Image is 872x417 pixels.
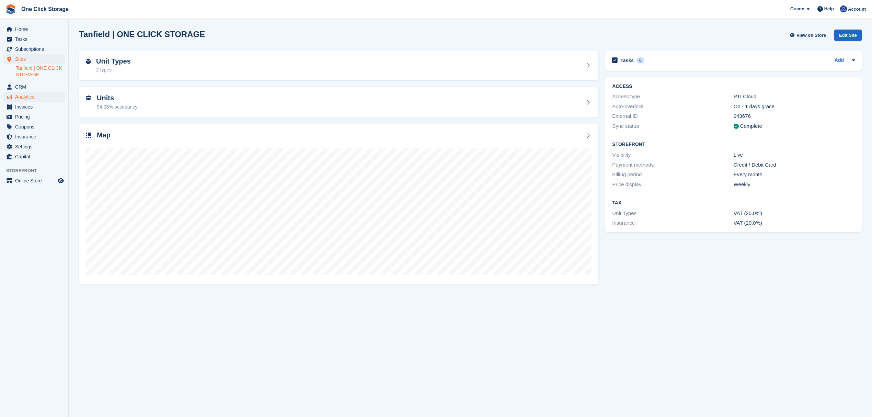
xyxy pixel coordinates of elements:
span: Account [848,6,866,13]
span: Insurance [15,132,56,142]
h2: Tasks [620,57,634,64]
a: menu [3,34,65,44]
div: Price display [612,181,733,189]
a: menu [3,132,65,142]
span: Capital [15,152,56,161]
span: Create [790,5,804,12]
a: menu [3,102,65,112]
div: 0 [636,57,644,64]
a: menu [3,82,65,92]
img: unit-icn-7be61d7bf1b0ce9d3e12c5938cc71ed9869f7b940bace4675aadf7bd6d80202e.svg [86,95,91,100]
h2: Map [97,131,111,139]
h2: Units [97,94,137,102]
div: Live [734,151,855,159]
a: menu [3,44,65,54]
a: menu [3,112,65,122]
span: Subscriptions [15,44,56,54]
span: Storefront [6,167,68,174]
div: Sync status [612,122,733,130]
div: 943676 [734,112,855,120]
a: Map [79,124,598,285]
div: VAT (20.0%) [734,219,855,227]
span: Pricing [15,112,56,122]
div: Edit Site [834,30,862,41]
a: Tanfield | ONE CLICK STORAGE [16,65,65,78]
a: menu [3,92,65,102]
div: Insurance [612,219,733,227]
div: On - 1 days grace [734,103,855,111]
div: Unit Types [612,210,733,217]
div: Access type [612,93,733,101]
span: Home [15,24,56,34]
div: Auto-overlock [612,103,733,111]
h2: Storefront [612,142,855,147]
img: stora-icon-8386f47178a22dfd0bd8f6a31ec36ba5ce8667c1dd55bd0f319d3a0aa187defe.svg [5,4,16,14]
div: Payment methods [612,161,733,169]
span: Tasks [15,34,56,44]
span: CRM [15,82,56,92]
a: menu [3,122,65,132]
a: menu [3,54,65,64]
a: Unit Types 2 types [79,50,598,81]
div: Billing period [612,171,733,179]
span: Sites [15,54,56,64]
span: Analytics [15,92,56,102]
h2: Unit Types [96,57,131,65]
img: map-icn-33ee37083ee616e46c38cad1a60f524a97daa1e2b2c8c0bc3eb3415660979fc1.svg [86,133,91,138]
span: Invoices [15,102,56,112]
a: menu [3,152,65,161]
span: View on Store [796,32,826,39]
h2: Tanfield | ONE CLICK STORAGE [79,30,205,39]
a: menu [3,142,65,151]
span: Settings [15,142,56,151]
a: Preview store [57,177,65,185]
img: unit-type-icn-2b2737a686de81e16bb02015468b77c625bbabd49415b5ef34ead5e3b44a266d.svg [86,59,91,64]
div: Visibility [612,151,733,159]
h2: ACCESS [612,84,855,89]
div: 94.03% occupancy [97,103,137,111]
div: Complete [740,122,762,130]
div: PTI Cloud [734,93,855,101]
a: Edit Site [834,30,862,44]
a: menu [3,24,65,34]
div: Credit / Debit Card [734,161,855,169]
a: View on Store [789,30,829,41]
img: Thomas [840,5,847,12]
a: Units 94.03% occupancy [79,87,598,117]
a: menu [3,176,65,185]
a: One Click Storage [19,3,71,15]
div: VAT (20.0%) [734,210,855,217]
div: 2 types [96,66,131,74]
span: Coupons [15,122,56,132]
a: Add [835,57,844,65]
span: Help [824,5,834,12]
h2: Tax [612,200,855,206]
div: Every month [734,171,855,179]
div: External ID [612,112,733,120]
span: Online Store [15,176,56,185]
div: Weekly [734,181,855,189]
